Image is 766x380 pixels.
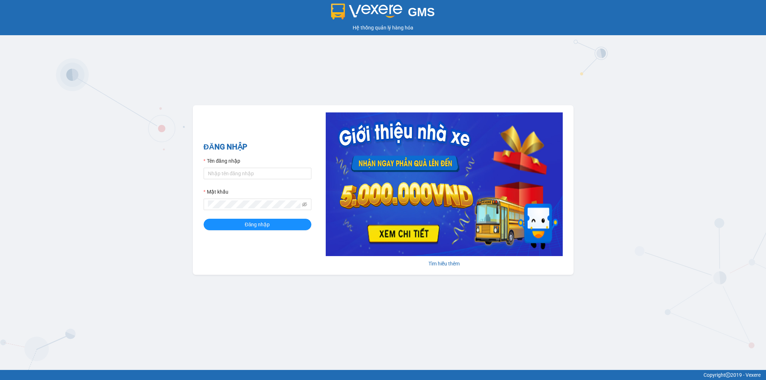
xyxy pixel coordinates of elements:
[204,141,311,153] h2: ĐĂNG NHẬP
[302,202,307,207] span: eye-invisible
[204,168,311,179] input: Tên đăng nhập
[326,260,563,268] div: Tìm hiểu thêm
[204,188,228,196] label: Mật khẩu
[245,221,270,228] span: Đăng nhập
[408,5,435,19] span: GMS
[331,11,435,17] a: GMS
[204,157,240,165] label: Tên đăng nhập
[725,372,730,377] span: copyright
[208,200,301,208] input: Mật khẩu
[326,112,563,256] img: banner-0
[204,219,311,230] button: Đăng nhập
[331,4,402,19] img: logo 2
[2,24,764,32] div: Hệ thống quản lý hàng hóa
[5,371,761,379] div: Copyright 2019 - Vexere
